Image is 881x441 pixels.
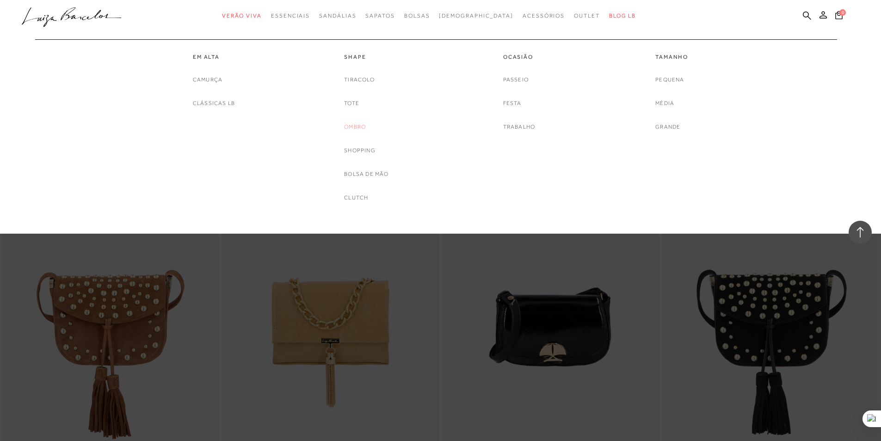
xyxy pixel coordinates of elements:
[365,12,394,19] span: Sapatos
[503,99,522,108] a: noSubCategoriesText
[574,12,600,19] span: Outlet
[655,75,684,85] a: noSubCategoriesText
[222,7,262,25] a: categoryNavScreenReaderText
[271,7,310,25] a: categoryNavScreenReaderText
[503,122,536,132] a: noSubCategoriesText
[523,12,565,19] span: Acessórios
[344,53,388,61] a: categoryNavScreenReaderText
[832,10,845,23] button: 0
[344,146,376,155] a: noSubCategoriesText
[222,12,262,19] span: Verão Viva
[271,12,310,19] span: Essenciais
[193,53,235,61] a: categoryNavScreenReaderText
[439,7,513,25] a: noSubCategoriesText
[523,7,565,25] a: categoryNavScreenReaderText
[344,75,375,85] a: noSubCategoriesText
[609,7,636,25] a: BLOG LB
[839,9,846,16] span: 0
[655,53,688,61] a: categoryNavScreenReaderText
[344,99,359,108] a: noSubCategoriesText
[655,122,680,132] a: noSubCategoriesText
[344,169,388,179] a: noSubCategoriesText
[404,12,430,19] span: Bolsas
[193,99,235,108] a: noSubCategoriesText
[365,7,394,25] a: categoryNavScreenReaderText
[193,75,222,85] a: noSubCategoriesText
[404,7,430,25] a: categoryNavScreenReaderText
[439,12,513,19] span: [DEMOGRAPHIC_DATA]
[319,12,356,19] span: Sandálias
[609,12,636,19] span: BLOG LB
[319,7,356,25] a: categoryNavScreenReaderText
[655,99,674,108] a: noSubCategoriesText
[344,122,366,132] a: noSubCategoriesText
[503,75,529,85] a: noSubCategoriesText
[344,193,368,203] a: noSubCategoriesText
[503,53,536,61] a: categoryNavScreenReaderText
[574,7,600,25] a: categoryNavScreenReaderText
